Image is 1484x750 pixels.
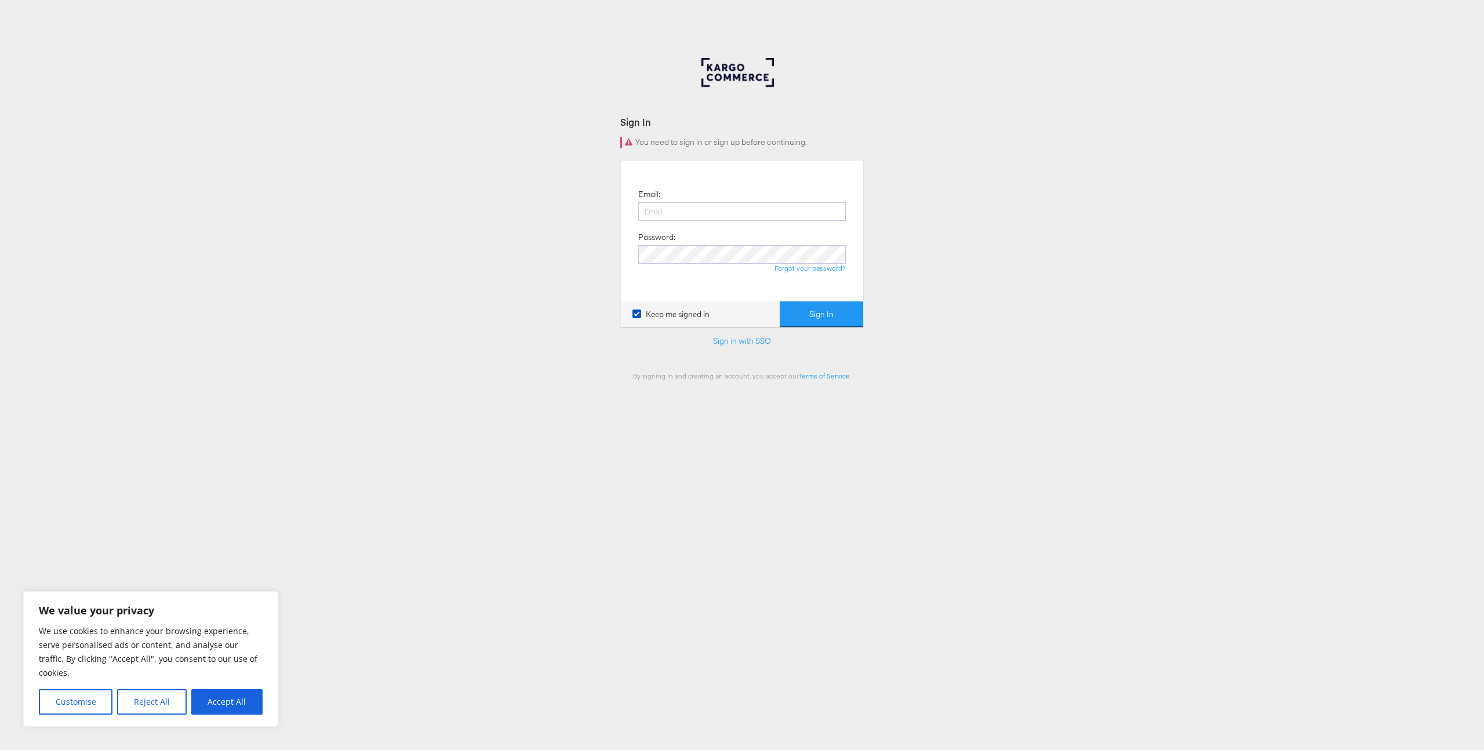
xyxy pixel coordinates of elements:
p: We use cookies to enhance your browsing experience, serve personalised ads or content, and analys... [39,624,263,680]
a: Sign in with SSO [713,336,771,346]
div: You need to sign in or sign up before continuing. [620,137,864,148]
button: Sign In [780,301,863,327]
div: We value your privacy [23,591,278,727]
button: Customise [39,689,112,715]
a: Forgot your password? [774,264,846,272]
label: Password: [638,232,675,243]
div: Sign In [620,115,864,129]
input: Email [638,202,846,221]
button: Reject All [117,689,186,715]
a: Terms of Service [799,372,850,380]
label: Keep me signed in [632,309,710,320]
button: Accept All [191,689,263,715]
label: Email: [638,189,660,200]
p: We value your privacy [39,603,263,617]
div: By signing in and creating an account, you accept our . [620,372,864,380]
